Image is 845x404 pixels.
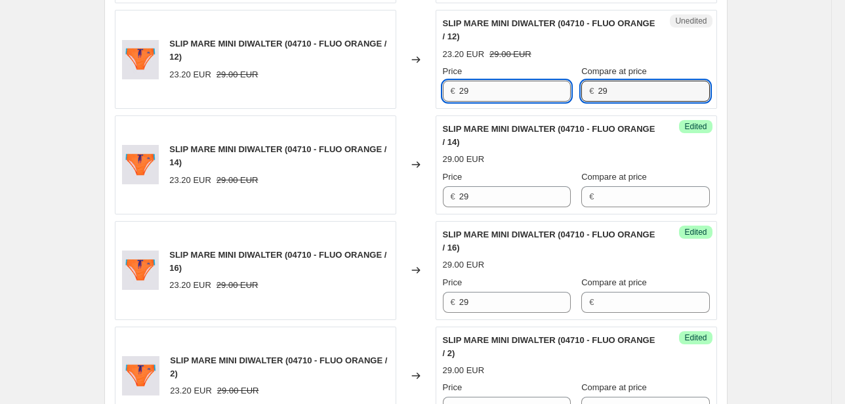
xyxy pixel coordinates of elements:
[216,174,258,187] strike: 29.00 EUR
[684,333,707,343] span: Edited
[443,48,485,61] div: 23.20 EUR
[443,335,655,358] span: SLIP MARE MINI DIWALTER (04710 - FLUO ORANGE / 2)
[443,153,485,166] div: 29.00 EUR
[169,144,386,167] span: SLIP MARE MINI DIWALTER (04710 - FLUO ORANGE / 14)
[122,145,159,184] img: B279SSL3000-04710-1_80x.jpg
[443,124,655,147] span: SLIP MARE MINI DIWALTER (04710 - FLUO ORANGE / 14)
[589,192,594,201] span: €
[217,384,259,397] strike: 29.00 EUR
[581,382,647,392] span: Compare at price
[684,121,707,132] span: Edited
[684,227,707,237] span: Edited
[443,172,463,182] span: Price
[443,230,655,253] span: SLIP MARE MINI DIWALTER (04710 - FLUO ORANGE / 16)
[169,279,211,292] div: 23.20 EUR
[443,382,463,392] span: Price
[169,250,386,273] span: SLIP MARE MINI DIWALTER (04710 - FLUO ORANGE / 16)
[589,297,594,307] span: €
[675,16,707,26] span: Unedited
[169,68,211,81] div: 23.20 EUR
[443,18,655,41] span: SLIP MARE MINI DIWALTER (04710 - FLUO ORANGE / 12)
[451,86,455,96] span: €
[122,356,160,395] img: B279SSL3000-04710-1_80x.jpg
[216,279,258,292] strike: 29.00 EUR
[589,86,594,96] span: €
[170,355,387,378] span: SLIP MARE MINI DIWALTER (04710 - FLUO ORANGE / 2)
[216,68,258,81] strike: 29.00 EUR
[451,297,455,307] span: €
[581,66,647,76] span: Compare at price
[169,174,211,187] div: 23.20 EUR
[169,39,386,62] span: SLIP MARE MINI DIWALTER (04710 - FLUO ORANGE / 12)
[170,384,212,397] div: 23.20 EUR
[443,277,463,287] span: Price
[489,48,531,61] strike: 29.00 EUR
[122,40,159,79] img: B279SSL3000-04710-1_80x.jpg
[122,251,159,290] img: B279SSL3000-04710-1_80x.jpg
[451,192,455,201] span: €
[443,258,485,272] div: 29.00 EUR
[443,364,485,377] div: 29.00 EUR
[443,66,463,76] span: Price
[581,172,647,182] span: Compare at price
[581,277,647,287] span: Compare at price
